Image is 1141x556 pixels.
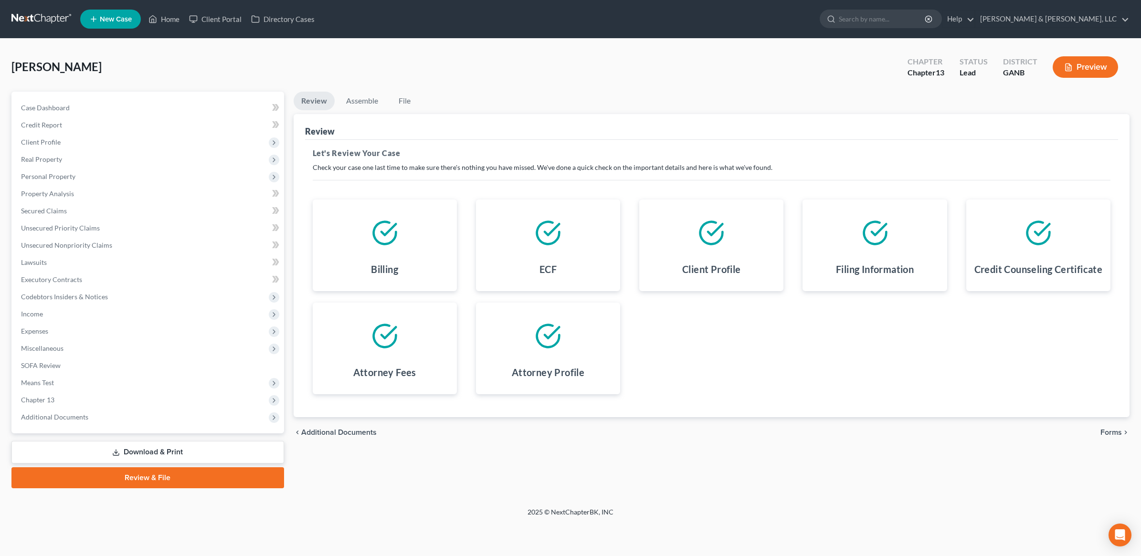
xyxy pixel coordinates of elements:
[313,163,1111,172] p: Check your case one last time to make sure there's nothing you have missed. We've done a quick ch...
[908,56,944,67] div: Chapter
[11,467,284,488] a: Review & File
[839,10,926,28] input: Search by name...
[936,68,944,77] span: 13
[184,10,246,28] a: Client Portal
[13,357,284,374] a: SOFA Review
[11,441,284,463] a: Download & Print
[960,67,988,78] div: Lead
[21,413,88,421] span: Additional Documents
[13,254,284,271] a: Lawsuits
[975,10,1129,28] a: [PERSON_NAME] & [PERSON_NAME], LLC
[21,172,75,180] span: Personal Property
[246,10,319,28] a: Directory Cases
[100,16,132,23] span: New Case
[682,262,741,276] h4: Client Profile
[21,207,67,215] span: Secured Claims
[21,310,43,318] span: Income
[371,262,398,276] h4: Billing
[836,262,914,276] h4: Filing Information
[13,185,284,202] a: Property Analysis
[338,92,386,110] a: Assemble
[13,202,284,220] a: Secured Claims
[21,275,82,283] span: Executory Contracts
[960,56,988,67] div: Status
[512,366,584,379] h4: Attorney Profile
[13,237,284,254] a: Unsecured Nonpriority Claims
[13,116,284,134] a: Credit Report
[21,327,48,335] span: Expenses
[390,92,420,110] a: File
[294,429,377,436] a: chevron_left Additional Documents
[974,262,1103,276] h4: Credit Counseling Certificate
[908,67,944,78] div: Chapter
[353,366,416,379] h4: Attorney Fees
[21,138,61,146] span: Client Profile
[144,10,184,28] a: Home
[21,361,61,369] span: SOFA Review
[21,104,70,112] span: Case Dashboard
[21,378,54,387] span: Means Test
[21,344,63,352] span: Miscellaneous
[13,220,284,237] a: Unsecured Priority Claims
[1003,67,1037,78] div: GANB
[21,121,62,129] span: Credit Report
[21,155,62,163] span: Real Property
[1122,429,1130,436] i: chevron_right
[942,10,974,28] a: Help
[21,241,112,249] span: Unsecured Nonpriority Claims
[539,262,557,276] h4: ECF
[21,258,47,266] span: Lawsuits
[298,507,843,525] div: 2025 © NextChapterBK, INC
[305,126,335,137] div: Review
[21,189,74,198] span: Property Analysis
[13,271,284,288] a: Executory Contracts
[21,396,54,404] span: Chapter 13
[1100,429,1130,436] button: Forms chevron_right
[294,92,335,110] a: Review
[1100,429,1122,436] span: Forms
[294,429,301,436] i: chevron_left
[21,224,100,232] span: Unsecured Priority Claims
[1053,56,1118,78] button: Preview
[1003,56,1037,67] div: District
[313,147,1111,159] h5: Let's Review Your Case
[21,293,108,301] span: Codebtors Insiders & Notices
[13,99,284,116] a: Case Dashboard
[301,429,377,436] span: Additional Documents
[1109,524,1131,546] div: Open Intercom Messenger
[11,60,102,73] span: [PERSON_NAME]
